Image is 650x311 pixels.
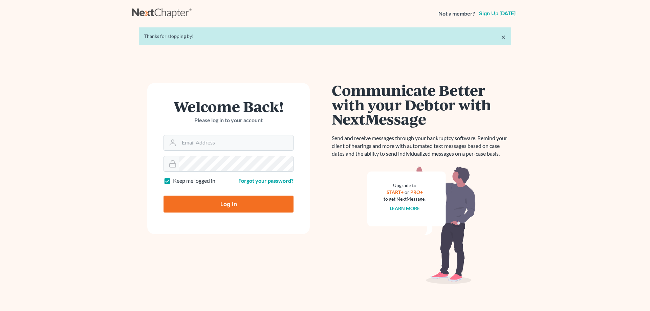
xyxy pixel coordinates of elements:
input: Log In [164,196,294,213]
a: PRO+ [410,189,423,195]
p: Please log in to your account [164,116,294,124]
span: or [405,189,409,195]
h1: Communicate Better with your Debtor with NextMessage [332,83,511,126]
strong: Not a member? [438,10,475,18]
label: Keep me logged in [173,177,215,185]
input: Email Address [179,135,293,150]
h1: Welcome Back! [164,99,294,114]
a: Learn more [390,205,420,211]
div: Upgrade to [384,182,426,189]
img: nextmessage_bg-59042aed3d76b12b5cd301f8e5b87938c9018125f34e5fa2b7a6b67550977c72.svg [367,166,476,284]
a: Sign up [DATE]! [478,11,518,16]
a: × [501,33,506,41]
div: to get NextMessage. [384,196,426,202]
div: Thanks for stopping by! [144,33,506,40]
a: START+ [387,189,404,195]
a: Forgot your password? [238,177,294,184]
p: Send and receive messages through your bankruptcy software. Remind your client of hearings and mo... [332,134,511,158]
